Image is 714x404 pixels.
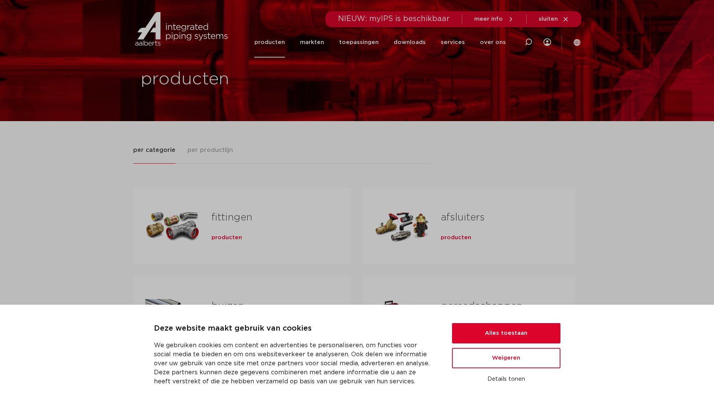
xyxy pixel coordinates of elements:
[394,27,426,58] a: downloads
[141,67,353,91] h1: producten
[452,348,560,368] button: Weigeren
[452,373,560,386] button: Details tonen
[441,27,465,58] a: services
[338,15,450,23] span: NIEUW: myIPS is beschikbaar
[441,301,522,311] a: gereedschappen
[543,27,551,58] div: my IPS
[187,146,233,155] span: per productlijn
[154,323,434,335] p: Deze website maakt gebruik van cookies
[441,213,485,222] a: afsluiters
[480,27,506,58] a: over ons
[441,234,471,241] a: producten
[212,213,252,222] a: fittingen
[254,27,285,58] a: producten
[133,146,175,155] span: per categorie
[539,16,558,22] span: sluiten
[254,27,506,58] nav: Menu
[154,341,434,386] p: We gebruiken cookies om content en advertenties te personaliseren, om functies voor social media ...
[300,27,324,58] a: markten
[474,16,514,23] a: meer info
[539,16,569,23] a: sluiten
[452,323,560,343] button: Alles toestaan
[212,234,242,241] a: producten
[339,27,379,58] a: toepassingen
[474,16,503,22] span: meer info
[212,301,244,311] a: buizen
